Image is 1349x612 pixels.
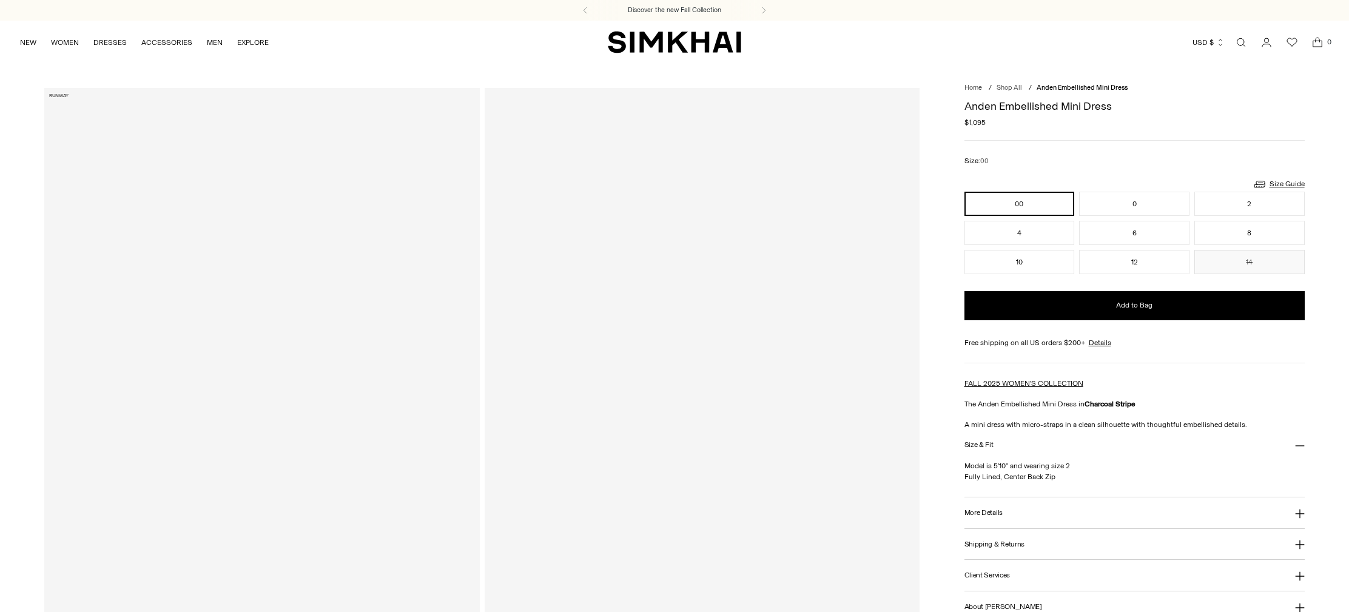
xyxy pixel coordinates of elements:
[1037,84,1128,92] span: Anden Embellished Mini Dress
[1194,221,1305,245] button: 8
[1324,36,1334,47] span: 0
[51,29,79,56] a: WOMEN
[93,29,127,56] a: DRESSES
[207,29,223,56] a: MEN
[1254,30,1279,55] a: Go to the account page
[1029,83,1032,93] div: /
[964,497,1305,528] button: More Details
[628,5,721,15] a: Discover the new Fall Collection
[964,117,986,128] span: $1,095
[964,291,1305,320] button: Add to Bag
[141,29,192,56] a: ACCESSORIES
[989,83,992,93] div: /
[964,560,1305,591] button: Client Services
[997,84,1022,92] a: Shop All
[980,157,989,165] span: 00
[1194,250,1305,274] button: 14
[1193,29,1225,56] button: USD $
[1089,337,1111,348] a: Details
[964,221,1075,245] button: 4
[964,571,1011,579] h3: Client Services
[964,379,1083,388] a: FALL 2025 WOMEN'S COLLECTION
[1079,250,1189,274] button: 12
[964,84,982,92] a: Home
[964,337,1305,348] div: Free shipping on all US orders $200+
[1253,177,1305,192] a: Size Guide
[964,529,1305,560] button: Shipping & Returns
[964,430,1305,461] button: Size & Fit
[20,29,36,56] a: NEW
[1085,400,1135,408] strong: Charcoal Stripe
[1194,192,1305,216] button: 2
[237,29,269,56] a: EXPLORE
[964,155,989,167] label: Size:
[964,540,1025,548] h3: Shipping & Returns
[964,441,994,449] h3: Size & Fit
[964,509,1003,517] h3: More Details
[964,603,1042,611] h3: About [PERSON_NAME]
[608,30,741,54] a: SIMKHAI
[964,398,1305,409] p: The Anden Embellished Mini Dress in
[1116,300,1152,311] span: Add to Bag
[964,192,1075,216] button: 00
[1229,30,1253,55] a: Open search modal
[964,419,1305,430] p: A mini dress with micro-straps in a clean silhouette with thoughtful embellished details.
[1079,221,1189,245] button: 6
[964,460,1305,482] p: Model is 5'10" and wearing size 2 Fully Lined, Center Back Zip
[1280,30,1304,55] a: Wishlist
[964,83,1305,93] nav: breadcrumbs
[1305,30,1330,55] a: Open cart modal
[1079,192,1189,216] button: 0
[964,250,1075,274] button: 10
[964,101,1305,112] h1: Anden Embellished Mini Dress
